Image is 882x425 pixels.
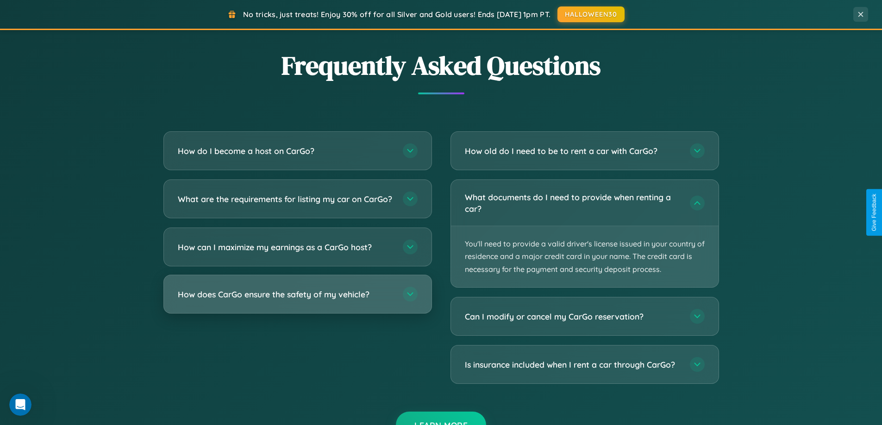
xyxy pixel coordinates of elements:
[178,241,394,253] h3: How can I maximize my earnings as a CarGo host?
[465,359,681,370] h3: Is insurance included when I rent a car through CarGo?
[465,191,681,214] h3: What documents do I need to provide when renting a car?
[451,226,719,287] p: You'll need to provide a valid driver's license issued in your country of residence and a major c...
[465,145,681,157] h3: How old do I need to be to rent a car with CarGo?
[9,394,31,416] iframe: Intercom live chat
[557,6,625,22] button: HALLOWEEN30
[871,194,877,231] div: Give Feedback
[178,145,394,157] h3: How do I become a host on CarGo?
[465,311,681,322] h3: Can I modify or cancel my CarGo reservation?
[178,193,394,205] h3: What are the requirements for listing my car on CarGo?
[243,10,550,19] span: No tricks, just treats! Enjoy 30% off for all Silver and Gold users! Ends [DATE] 1pm PT.
[163,48,719,83] h2: Frequently Asked Questions
[178,289,394,300] h3: How does CarGo ensure the safety of my vehicle?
